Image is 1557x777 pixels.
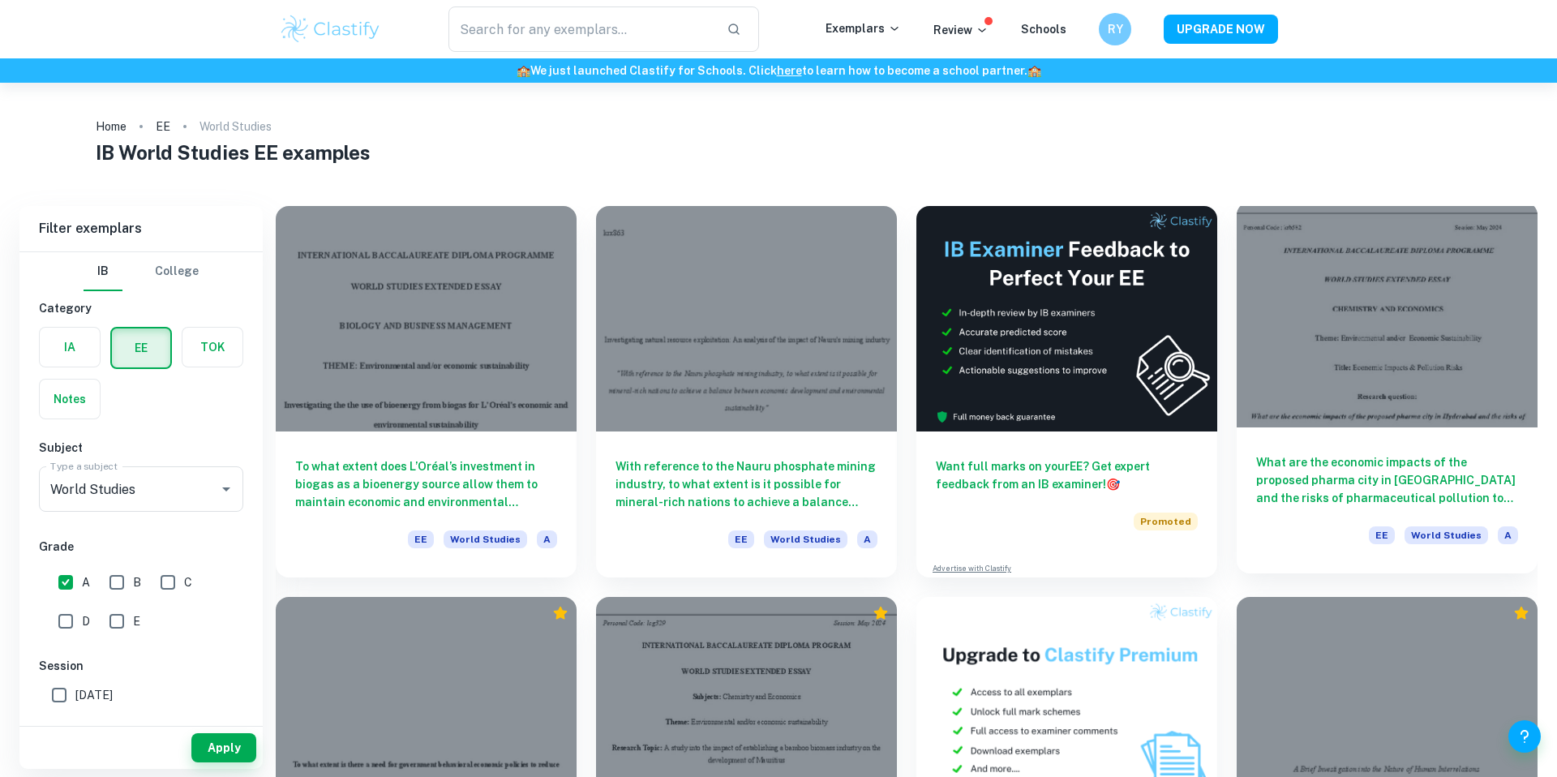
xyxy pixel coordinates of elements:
span: A [537,530,557,548]
h6: Filter exemplars [19,206,263,251]
h6: Category [39,299,243,317]
h6: Session [39,657,243,675]
h6: To what extent does L’Oréal’s investment in biogas as a bioenergy source allow them to maintain e... [295,457,557,511]
a: EE [156,115,170,138]
span: 🎯 [1106,478,1120,491]
button: EE [112,328,170,367]
span: C [184,573,192,591]
h6: With reference to the Nauru phosphate mining industry, to what extent is it possible for mineral-... [616,457,877,511]
h6: Grade [39,538,243,556]
label: Type a subject [50,459,118,473]
span: 🏫 [517,64,530,77]
div: Premium [1513,605,1529,621]
span: E [133,612,140,630]
a: To what extent does L’Oréal’s investment in biogas as a bioenergy source allow them to maintain e... [276,206,577,577]
span: A [857,530,877,548]
h6: What are the economic impacts of the proposed pharma city in [GEOGRAPHIC_DATA] and the risks of p... [1256,453,1518,507]
h6: We just launched Clastify for Schools. Click to learn how to become a school partner. [3,62,1554,79]
button: IA [40,328,100,367]
div: Filter type choice [84,252,199,291]
p: Exemplars [826,19,901,37]
a: Home [96,115,127,138]
a: With reference to the Nauru phosphate mining industry, to what extent is it possible for mineral-... [596,206,897,577]
a: Schools [1021,23,1066,36]
p: World Studies [199,118,272,135]
a: here [777,64,802,77]
input: Search for any exemplars... [448,6,714,52]
button: College [155,252,199,291]
span: World Studies [444,530,527,548]
span: EE [1369,526,1395,544]
button: RY [1099,13,1131,45]
button: IB [84,252,122,291]
p: Review [933,21,989,39]
h6: Want full marks on your EE ? Get expert feedback from an IB examiner! [936,457,1198,493]
div: Premium [873,605,889,621]
span: World Studies [1405,526,1488,544]
span: A [1498,526,1518,544]
span: EE [408,530,434,548]
span: World Studies [764,530,847,548]
button: TOK [182,328,242,367]
a: What are the economic impacts of the proposed pharma city in [GEOGRAPHIC_DATA] and the risks of p... [1237,206,1538,577]
button: Open [215,478,238,500]
img: Clastify logo [279,13,382,45]
span: D [82,612,90,630]
span: 🏫 [1027,64,1041,77]
h6: Subject [39,439,243,457]
button: Help and Feedback [1508,720,1541,753]
div: Premium [552,605,568,621]
span: Promoted [1134,513,1198,530]
span: B [133,573,141,591]
span: May 2025 [75,719,127,736]
span: A [82,573,90,591]
a: Want full marks on yourEE? Get expert feedback from an IB examiner!PromotedAdvertise with Clastify [916,206,1217,577]
button: Notes [40,380,100,419]
button: Apply [191,733,256,762]
h6: RY [1106,20,1125,38]
span: EE [728,530,754,548]
span: [DATE] [75,686,113,704]
h1: IB World Studies EE examples [96,138,1462,167]
img: Thumbnail [916,206,1217,431]
a: Advertise with Clastify [933,563,1011,574]
button: UPGRADE NOW [1164,15,1278,44]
